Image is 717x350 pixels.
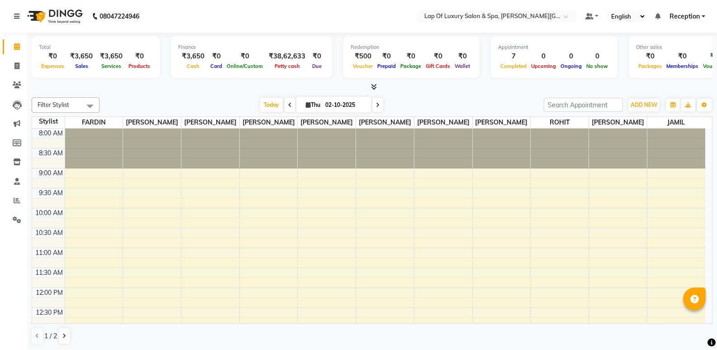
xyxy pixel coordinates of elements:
span: Thu [304,101,323,108]
span: 1 / 2 [44,331,57,341]
span: Upcoming [529,63,558,69]
div: 10:00 AM [33,208,65,218]
span: [PERSON_NAME] [298,117,356,128]
span: [PERSON_NAME] [473,117,531,128]
div: ₹0 [423,51,452,62]
div: ₹0 [208,51,224,62]
span: Ongoing [558,63,584,69]
div: Finance [178,43,325,51]
span: ROHIT [531,117,589,128]
span: Expenses [39,63,66,69]
div: ₹0 [636,51,664,62]
span: Cash [185,63,202,69]
span: ADD NEW [631,101,657,108]
div: 0 [529,51,558,62]
div: ₹0 [398,51,423,62]
span: Gift Cards [423,63,452,69]
span: [PERSON_NAME] [414,117,472,128]
div: 9:30 AM [37,188,65,198]
div: Redemption [351,43,472,51]
span: Completed [498,63,529,69]
span: No show [584,63,610,69]
span: Prepaid [375,63,398,69]
div: 8:00 AM [37,129,65,138]
b: 08047224946 [100,4,139,29]
div: ₹0 [224,51,265,62]
div: ₹0 [126,51,152,62]
span: [PERSON_NAME] [181,117,239,128]
span: Filter Stylist [38,101,69,108]
input: 2025-10-02 [323,98,368,112]
div: ₹0 [39,51,66,62]
span: Today [260,98,283,112]
div: ₹3,650 [66,51,96,62]
button: ADD NEW [628,99,660,111]
span: Sales [73,63,90,69]
span: Package [398,63,423,69]
span: [PERSON_NAME] [240,117,298,128]
div: ₹3,650 [178,51,208,62]
span: Voucher [351,63,375,69]
div: Stylist [32,117,65,126]
span: [PERSON_NAME] [589,117,647,128]
span: Memberships [664,63,701,69]
input: Search Appointment [544,98,623,112]
div: 12:00 PM [34,288,65,297]
span: [PERSON_NAME] [356,117,414,128]
div: 11:30 AM [33,268,65,278]
span: JAMIL [647,117,705,128]
div: 12:30 PM [34,308,65,317]
div: 0 [558,51,584,62]
img: logo [23,4,85,29]
div: 10:30 AM [33,228,65,238]
span: Packages [636,63,664,69]
div: Appointment [498,43,610,51]
span: FARDIN [65,117,123,128]
div: ₹500 [351,51,375,62]
div: ₹0 [452,51,472,62]
span: Services [99,63,123,69]
span: Petty cash [272,63,302,69]
span: [PERSON_NAME] [123,117,181,128]
span: Wallet [452,63,472,69]
span: Reception [670,12,700,21]
span: Card [208,63,224,69]
div: 8:30 AM [37,149,65,158]
div: 0 [584,51,610,62]
div: ₹38,62,633 [265,51,309,62]
div: ₹3,650 [96,51,126,62]
div: Total [39,43,152,51]
span: Online/Custom [224,63,265,69]
div: ₹0 [309,51,325,62]
span: Due [310,63,324,69]
span: Products [126,63,152,69]
div: ₹0 [664,51,701,62]
div: ₹0 [375,51,398,62]
div: 9:00 AM [37,168,65,178]
div: 11:00 AM [33,248,65,258]
div: 7 [498,51,529,62]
